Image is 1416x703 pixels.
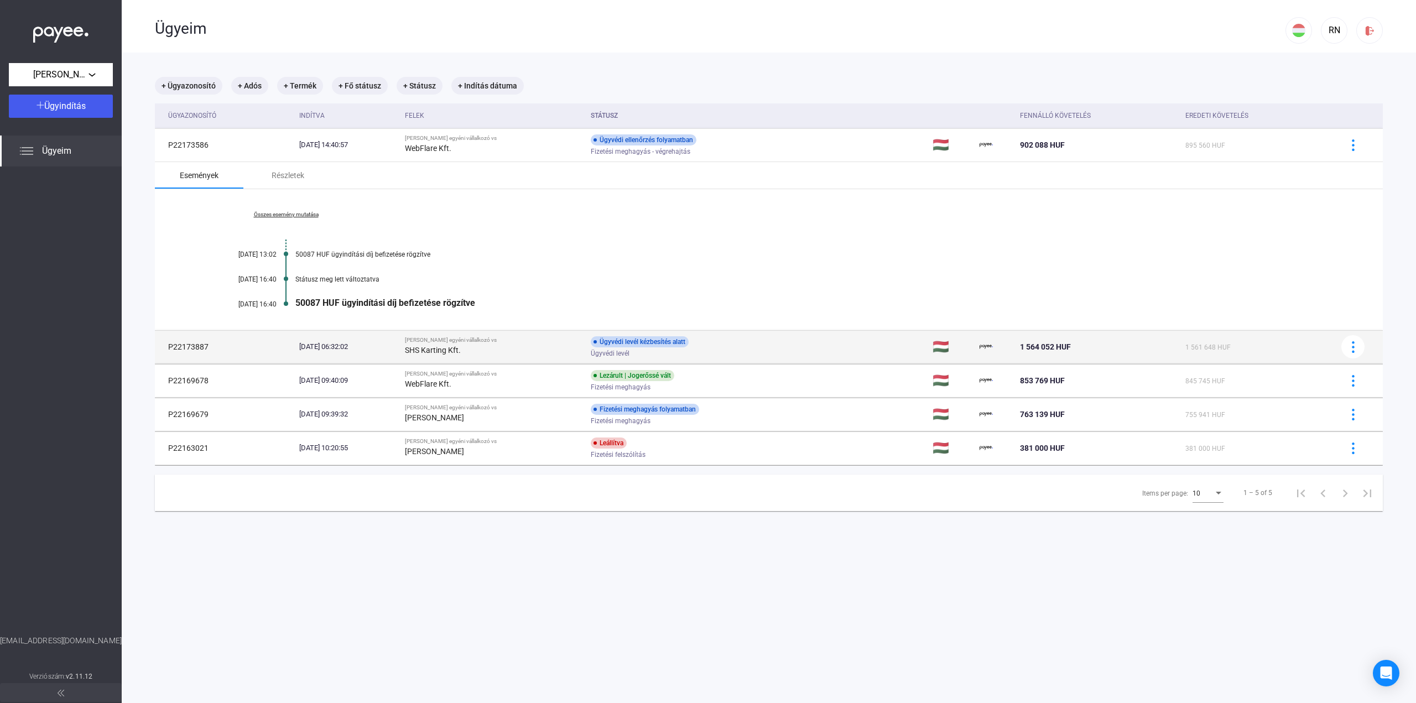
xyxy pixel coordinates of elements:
img: white-payee-white-dot.svg [33,20,88,43]
button: more-blue [1341,403,1365,426]
td: 🇭🇺 [928,128,975,162]
span: 381 000 HUF [1020,444,1065,452]
button: Previous page [1312,482,1334,504]
span: 853 769 HUF [1020,376,1065,385]
div: [DATE] 16:40 [210,300,277,308]
strong: WebFlare Kft. [405,144,451,153]
mat-chip: + Termék [277,77,323,95]
button: more-blue [1341,133,1365,157]
div: Fennálló követelés [1020,109,1176,122]
div: Ügyazonosító [168,109,216,122]
span: 10 [1193,490,1200,497]
mat-chip: + Ügyazonosító [155,77,222,95]
strong: [PERSON_NAME] [405,447,464,456]
img: list.svg [20,144,33,158]
th: Státusz [586,103,928,128]
div: Eredeti követelés [1185,109,1327,122]
div: Indítva [299,109,397,122]
div: Eredeti követelés [1185,109,1248,122]
td: P22173887 [155,330,295,363]
button: [PERSON_NAME] egyéni vállalkozó [9,63,113,86]
div: [DATE] 10:20:55 [299,442,397,454]
img: more-blue [1347,409,1359,420]
span: 895 560 HUF [1185,142,1225,149]
span: Ügyindítás [44,101,86,111]
div: [PERSON_NAME] egyéni vállalkozó vs [405,404,582,411]
strong: SHS Karting Kft. [405,346,461,355]
div: [DATE] 14:40:57 [299,139,397,150]
img: arrow-double-left-grey.svg [58,690,64,696]
span: Fizetési meghagyás [591,381,650,394]
button: First page [1290,482,1312,504]
button: RN [1321,17,1347,44]
span: 763 139 HUF [1020,410,1065,419]
button: Next page [1334,482,1356,504]
span: Fizetési meghagyás [591,414,650,428]
button: Last page [1356,482,1378,504]
img: more-blue [1347,442,1359,454]
span: Ügyvédi levél [591,347,629,360]
td: P22169678 [155,364,295,397]
button: Ügyindítás [9,95,113,118]
mat-select: Items per page: [1193,486,1224,499]
div: Ügyazonosító [168,109,290,122]
td: P22173586 [155,128,295,162]
button: HU [1285,17,1312,44]
div: 50087 HUF ügyindítási díj befizetése rögzítve [295,298,1327,308]
img: payee-logo [980,441,993,455]
td: 🇭🇺 [928,364,975,397]
mat-chip: + Fő státusz [332,77,388,95]
div: Események [180,169,218,182]
strong: WebFlare Kft. [405,379,451,388]
img: more-blue [1347,139,1359,151]
mat-chip: + Indítás dátuma [451,77,524,95]
span: 1 561 648 HUF [1185,343,1231,351]
div: Fizetési meghagyás folyamatban [591,404,699,415]
div: Részletek [272,169,304,182]
div: [PERSON_NAME] egyéni vállalkozó vs [405,438,582,445]
img: payee-logo [980,138,993,152]
div: [DATE] 16:40 [210,275,277,283]
div: Leállítva [591,438,627,449]
img: HU [1292,24,1305,37]
span: 381 000 HUF [1185,445,1225,452]
span: Fizetési felszólítás [591,448,645,461]
div: Open Intercom Messenger [1373,660,1399,686]
mat-chip: + Státusz [397,77,442,95]
td: P22163021 [155,431,295,465]
img: payee-logo [980,408,993,421]
a: Összes esemény mutatása [210,211,362,218]
td: 🇭🇺 [928,431,975,465]
img: more-blue [1347,375,1359,387]
div: 1 – 5 of 5 [1243,486,1272,499]
td: 🇭🇺 [928,330,975,363]
div: Ügyvédi ellenőrzés folyamatban [591,134,696,145]
span: 845 745 HUF [1185,377,1225,385]
span: Ügyeim [42,144,71,158]
div: [PERSON_NAME] egyéni vállalkozó vs [405,337,582,343]
button: more-blue [1341,436,1365,460]
strong: v2.11.12 [66,673,92,680]
div: Felek [405,109,582,122]
div: [DATE] 09:40:09 [299,375,397,386]
div: Felek [405,109,424,122]
div: [DATE] 09:39:32 [299,409,397,420]
div: [DATE] 06:32:02 [299,341,397,352]
span: [PERSON_NAME] egyéni vállalkozó [33,68,88,81]
mat-chip: + Adós [231,77,268,95]
div: Lezárult | Jogerőssé vált [591,370,674,381]
div: RN [1325,24,1344,37]
span: 902 088 HUF [1020,140,1065,149]
div: [PERSON_NAME] egyéni vállalkozó vs [405,135,582,142]
div: Státusz meg lett változtatva [295,275,1327,283]
div: Ügyeim [155,19,1285,38]
td: 🇭🇺 [928,398,975,431]
button: more-blue [1341,369,1365,392]
strong: [PERSON_NAME] [405,413,464,422]
div: [DATE] 13:02 [210,251,277,258]
span: 755 941 HUF [1185,411,1225,419]
button: more-blue [1341,335,1365,358]
img: payee-logo [980,340,993,353]
td: P22169679 [155,398,295,431]
img: more-blue [1347,341,1359,353]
